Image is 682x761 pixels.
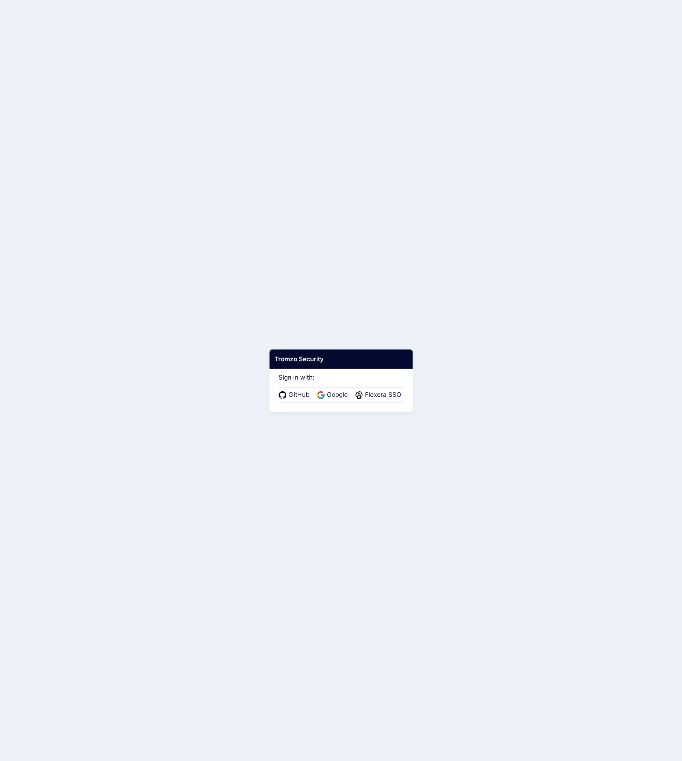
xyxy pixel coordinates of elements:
[279,363,403,402] div: Sign in with:
[279,390,312,400] a: GitHub
[286,390,312,400] span: GitHub
[269,349,413,369] div: Tromzo Security
[317,390,350,400] a: Google
[363,390,403,400] span: Flexera SSO
[325,390,350,400] span: Google
[355,390,403,400] a: Flexera SSO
